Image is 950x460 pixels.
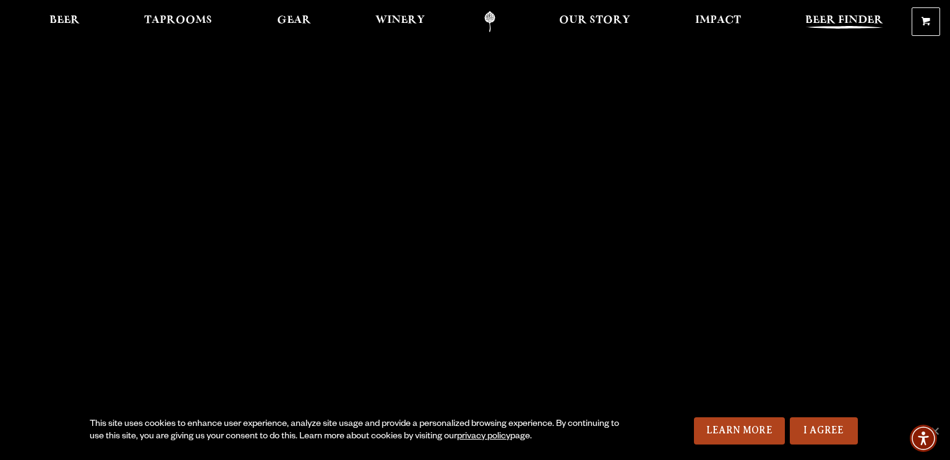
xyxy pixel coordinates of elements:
span: Taprooms [144,15,212,25]
a: Taprooms [136,11,220,33]
a: Learn More [694,417,785,445]
div: Accessibility Menu [910,425,937,452]
a: Winery [367,11,433,33]
span: Gear [277,15,311,25]
a: Gear [269,11,319,33]
span: Winery [375,15,425,25]
a: Beer [41,11,88,33]
span: Impact [695,15,741,25]
span: Beer [49,15,80,25]
span: Our Story [559,15,630,25]
a: Beer Finder [797,11,891,33]
a: privacy policy [457,432,510,442]
a: Our Story [551,11,638,33]
a: I Agree [790,417,858,445]
a: Odell Home [466,11,513,33]
div: This site uses cookies to enhance user experience, analyze site usage and provide a personalized ... [90,419,623,443]
a: Impact [687,11,749,33]
span: Beer Finder [805,15,883,25]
